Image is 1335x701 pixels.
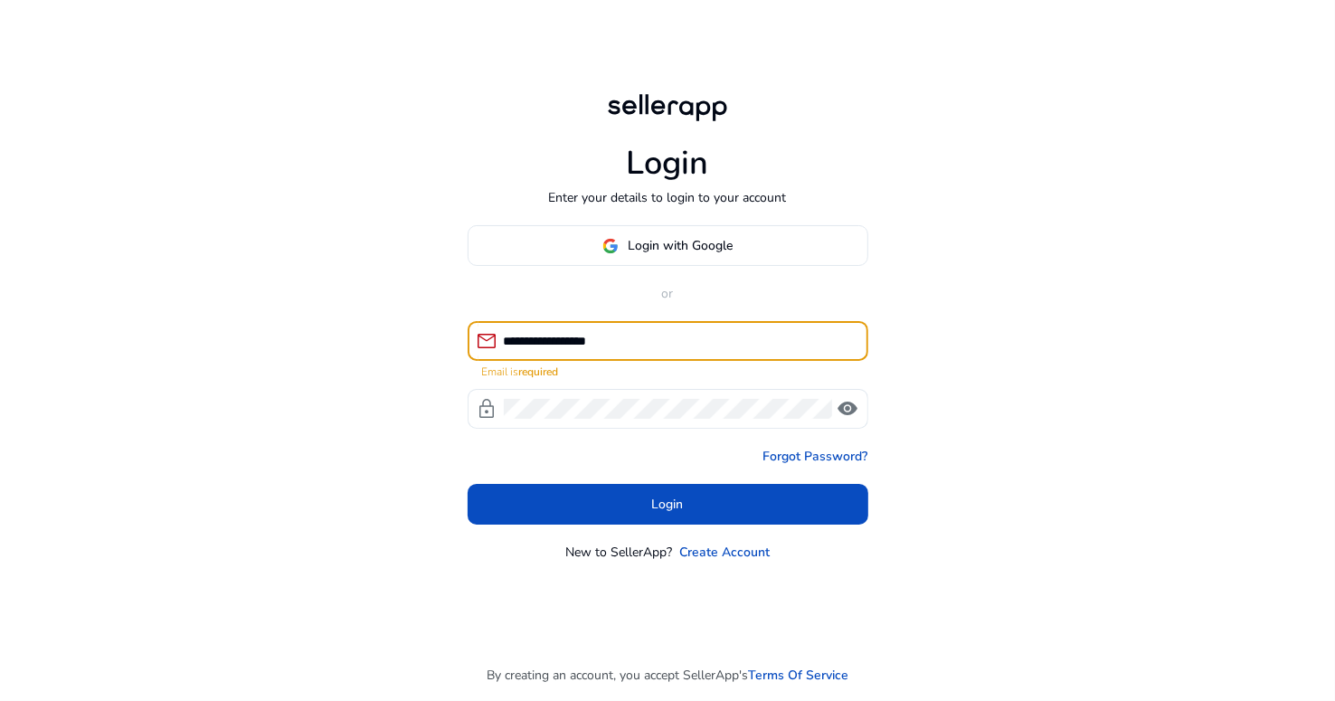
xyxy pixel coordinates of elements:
a: Create Account [679,543,770,562]
span: lock [477,398,498,420]
a: Terms Of Service [748,666,848,685]
mat-error: Email is [482,361,854,380]
a: Forgot Password? [763,447,868,466]
span: Login [652,495,684,514]
span: mail [477,330,498,352]
h1: Login [627,144,709,183]
p: New to SellerApp? [565,543,672,562]
button: Login with Google [468,225,868,266]
span: visibility [838,398,859,420]
strong: required [519,365,559,379]
span: Login with Google [628,236,733,255]
img: google-logo.svg [602,238,619,254]
p: Enter your details to login to your account [549,188,787,207]
p: or [468,284,868,303]
button: Login [468,484,868,525]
